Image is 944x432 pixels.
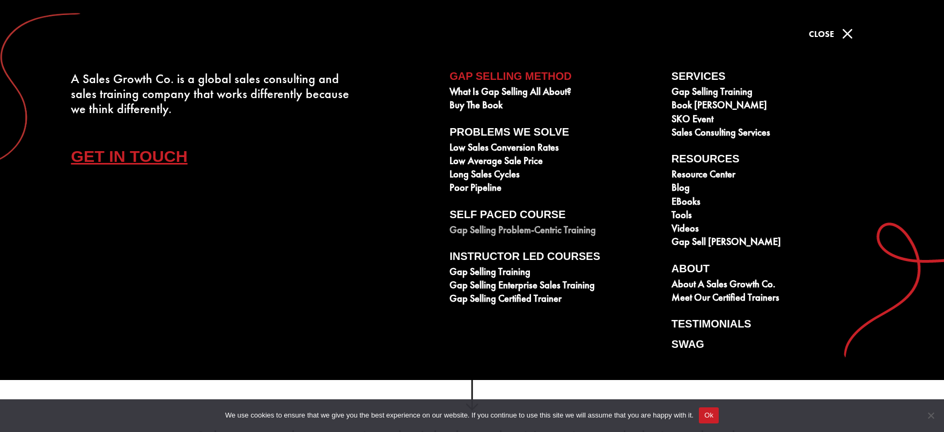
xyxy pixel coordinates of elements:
a: Get In Touch [71,138,204,175]
div: A Sales Growth Co. is a global sales consulting and sales training company that works differently... [71,71,351,116]
a: Long Sales Cycles [449,169,660,182]
span: No [925,410,936,421]
button: Ok [699,407,719,423]
a: Resource Center [672,169,882,182]
span: M [837,23,858,44]
a: About [672,263,882,279]
a: Gap Selling Training [449,266,660,280]
a: Low Sales Conversion Rates [449,142,660,155]
a: Gap Selling Certified Trainer [449,293,660,307]
a: Self Paced Course [449,208,660,225]
a: Gap Selling Enterprise Sales Training [449,280,660,293]
a: Sales Consulting Services [672,127,882,140]
a: Gap Selling Method [449,70,660,86]
a: What is Gap Selling all about? [449,86,660,100]
a: Book [PERSON_NAME] [672,100,882,113]
img: down-arrow [466,376,479,410]
a: Meet our Certified Trainers [672,292,882,306]
a: Videos [672,223,882,236]
a: Blog [672,182,882,196]
a: Problems We Solve [449,126,660,142]
a: Resources [672,153,882,169]
a: Poor Pipeline [449,182,660,196]
span: Close [809,28,834,40]
a: Swag [672,338,882,354]
a: Gap Selling Problem-Centric Training [449,225,660,238]
a: eBooks [672,196,882,210]
a: Buy The Book [449,100,660,113]
a: Instructor Led Courses [449,250,660,266]
a: About A Sales Growth Co. [672,279,882,292]
a: Services [672,70,882,86]
a: Tools [672,210,882,223]
span: We use cookies to ensure that we give you the best experience on our website. If you continue to ... [225,410,694,421]
a: Gap Selling Training [672,86,882,100]
a: SKO Event [672,114,882,127]
a: Low Average Sale Price [449,155,660,169]
a: Gap Sell [PERSON_NAME] [672,236,882,250]
a: Testimonials [672,318,882,334]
